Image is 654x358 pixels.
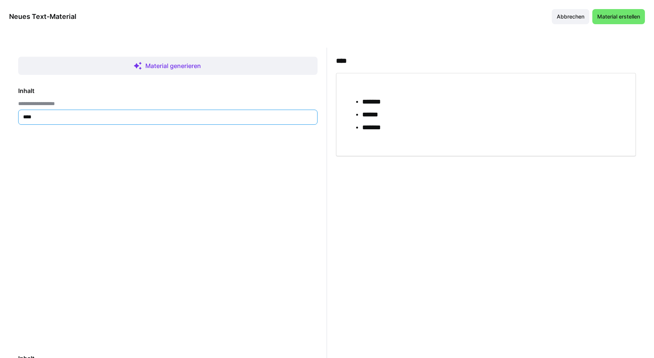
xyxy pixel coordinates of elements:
[552,9,589,24] button: Abbrechen
[18,87,318,95] h4: Inhalt
[18,57,318,75] button: Material generieren
[9,12,76,21] h3: Neues Text-Material
[592,9,645,24] button: Material erstellen
[556,13,585,20] span: Abbrechen
[596,13,641,20] span: Material erstellen
[144,61,202,70] span: Material generieren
